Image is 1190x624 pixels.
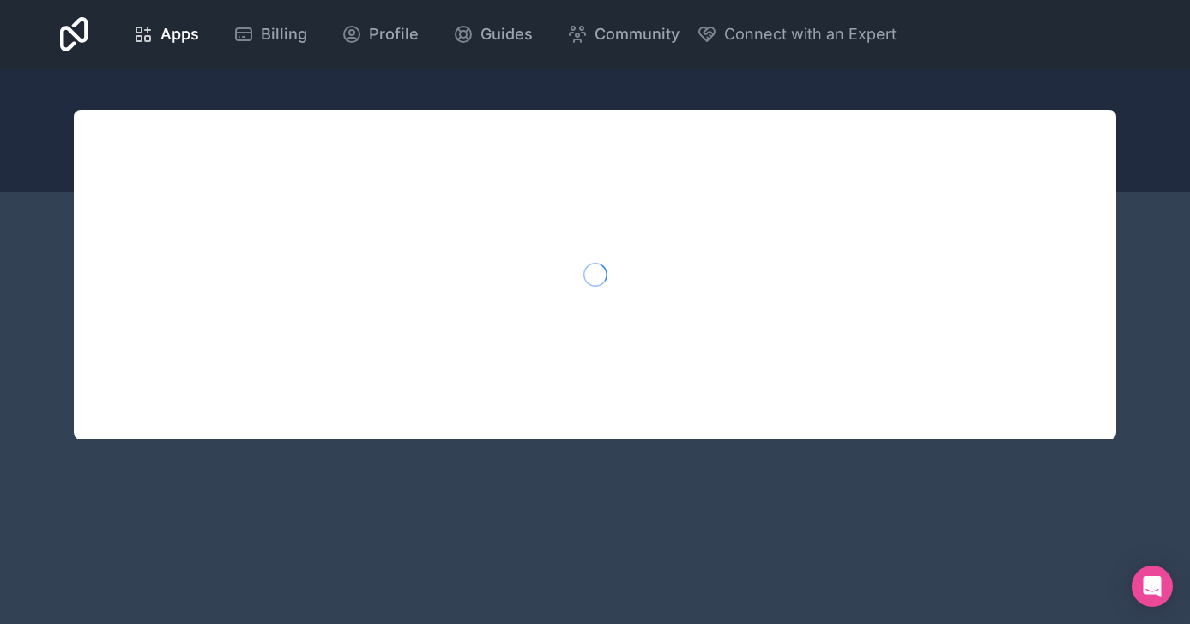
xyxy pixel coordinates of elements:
a: Billing [220,15,321,53]
a: Profile [328,15,432,53]
span: Community [595,22,680,46]
a: Guides [439,15,547,53]
span: Billing [261,22,307,46]
span: Guides [480,22,533,46]
button: Connect with an Expert [697,22,897,46]
span: Profile [369,22,419,46]
span: Connect with an Expert [724,22,897,46]
a: Apps [119,15,213,53]
div: Open Intercom Messenger [1132,566,1173,607]
a: Community [553,15,693,53]
span: Apps [160,22,199,46]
